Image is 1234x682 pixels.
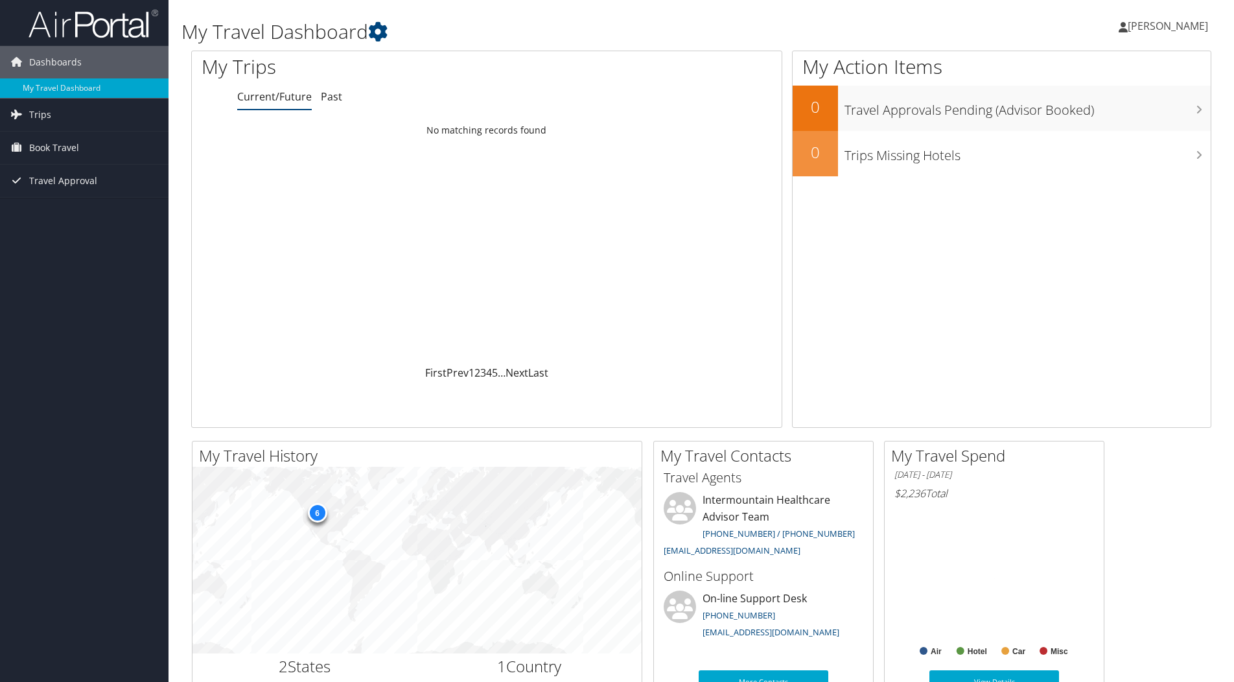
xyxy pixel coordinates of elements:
[931,647,942,656] text: Air
[192,119,782,142] td: No matching records found
[497,655,506,677] span: 1
[1128,19,1208,33] span: [PERSON_NAME]
[474,366,480,380] a: 2
[894,469,1094,481] h6: [DATE] - [DATE]
[29,99,51,131] span: Trips
[968,647,987,656] text: Hotel
[469,366,474,380] a: 1
[894,486,925,500] span: $2,236
[657,591,870,644] li: On-line Support Desk
[202,655,408,677] h2: States
[321,89,342,104] a: Past
[844,140,1211,165] h3: Trips Missing Hotels
[703,528,855,539] a: [PHONE_NUMBER] / [PHONE_NUMBER]
[844,95,1211,119] h3: Travel Approvals Pending (Advisor Booked)
[793,96,838,118] h2: 0
[29,132,79,164] span: Book Travel
[486,366,492,380] a: 4
[202,53,526,80] h1: My Trips
[793,53,1211,80] h1: My Action Items
[29,165,97,197] span: Travel Approval
[703,609,775,621] a: [PHONE_NUMBER]
[427,655,633,677] h2: Country
[506,366,528,380] a: Next
[793,86,1211,131] a: 0Travel Approvals Pending (Advisor Booked)
[793,141,838,163] h2: 0
[664,545,800,556] a: [EMAIL_ADDRESS][DOMAIN_NAME]
[425,366,447,380] a: First
[664,567,863,585] h3: Online Support
[199,445,642,467] h2: My Travel History
[703,626,839,638] a: [EMAIL_ADDRESS][DOMAIN_NAME]
[891,445,1104,467] h2: My Travel Spend
[480,366,486,380] a: 3
[1051,647,1068,656] text: Misc
[307,502,327,522] div: 6
[29,46,82,78] span: Dashboards
[447,366,469,380] a: Prev
[492,366,498,380] a: 5
[660,445,873,467] h2: My Travel Contacts
[181,18,874,45] h1: My Travel Dashboard
[279,655,288,677] span: 2
[29,8,158,39] img: airportal-logo.png
[793,131,1211,176] a: 0Trips Missing Hotels
[237,89,312,104] a: Current/Future
[1119,6,1221,45] a: [PERSON_NAME]
[498,366,506,380] span: …
[528,366,548,380] a: Last
[1012,647,1025,656] text: Car
[894,486,1094,500] h6: Total
[657,492,870,561] li: Intermountain Healthcare Advisor Team
[664,469,863,487] h3: Travel Agents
